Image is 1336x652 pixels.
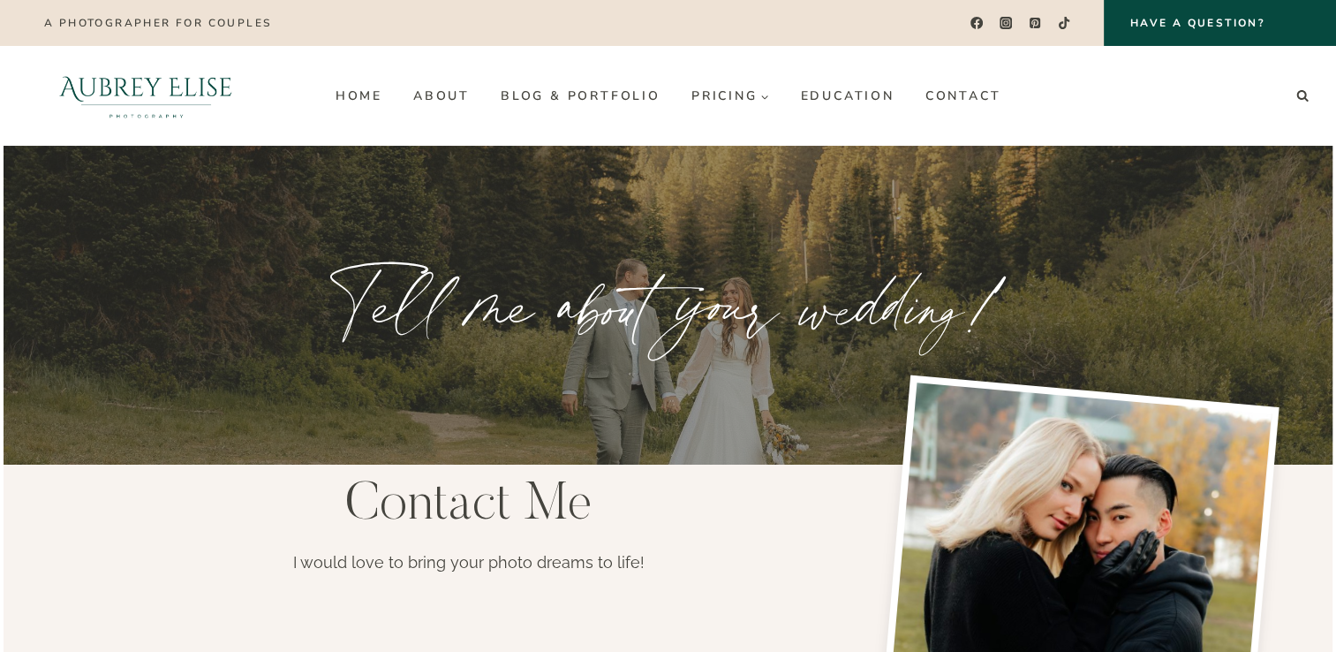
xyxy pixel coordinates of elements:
a: Blog & Portfolio [485,82,676,110]
a: Facebook [963,11,989,36]
a: Education [785,82,910,110]
p: Tell me about your wedding! [112,253,1225,359]
p: I would love to bring your photo dreams to life! [293,550,645,574]
a: Home [320,82,397,110]
a: About [397,82,485,110]
a: TikTok [1052,11,1077,36]
button: View Search Form [1290,84,1315,109]
a: Pinterest [1023,11,1048,36]
a: Instagram [993,11,1019,36]
button: Child menu of Pricing [676,82,785,110]
p: A photographer for couples [44,17,271,29]
img: Aubrey Elise Photography [21,46,271,146]
h1: Contact Me [135,480,802,533]
a: Contact [910,82,1016,110]
nav: Primary [320,82,1015,110]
